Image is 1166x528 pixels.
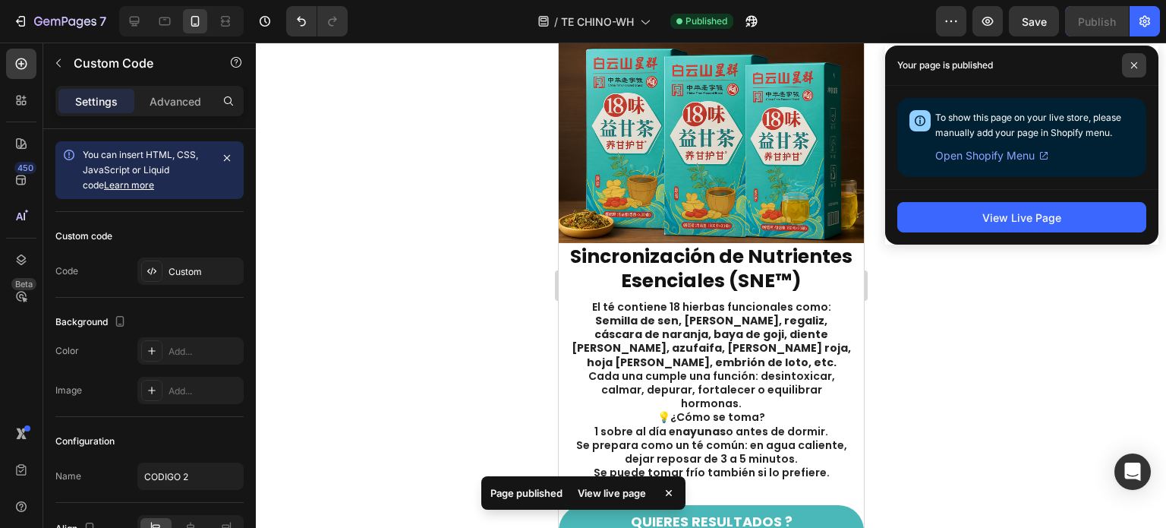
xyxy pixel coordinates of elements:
div: 450 [14,162,36,174]
div: View Live Page [982,210,1061,226]
span: Save [1022,15,1047,28]
div: Configuration [55,435,115,448]
button: Save [1009,6,1059,36]
div: Background [55,312,129,333]
div: Image [55,384,82,397]
div: Undo/Redo [286,6,348,36]
p: Your page is published [897,58,993,73]
p: Advanced [150,93,201,109]
div: Open Intercom Messenger [1114,454,1151,490]
button: 7 [6,6,113,36]
div: Code [55,264,78,278]
a: Learn more [104,179,154,191]
span: Published [685,14,727,28]
button: View Live Page [897,202,1146,232]
div: View live page [569,482,655,504]
div: Beta [11,278,36,290]
div: Color [55,344,79,358]
span: / [554,14,558,30]
button: Publish [1065,6,1129,36]
div: Add... [169,345,240,359]
span: You can insert HTML, CSS, JavaScript or Liquid code [83,149,198,191]
span: To show this page on your live store, please manually add your page in Shopify menu. [935,112,1121,138]
p: Page published [490,485,563,501]
p: Settings [75,93,118,109]
div: Custom [169,265,240,279]
div: Add... [169,384,240,398]
p: Custom Code [74,54,203,72]
div: Publish [1078,14,1116,30]
div: Name [55,470,81,483]
span: TE CHINO-WH [561,14,634,30]
span: Open Shopify Menu [935,147,1035,165]
div: Custom code [55,229,112,243]
iframe: Design area [559,43,864,528]
p: QUIERES RESULTADOS ? SUPER DESCUENTOS [DATE] !! [49,470,256,506]
p: 7 [99,12,106,30]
